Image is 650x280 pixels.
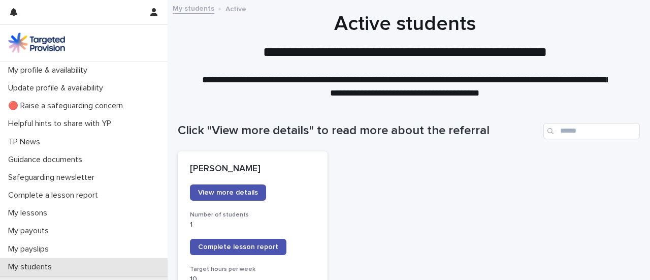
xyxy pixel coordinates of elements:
p: My students [4,262,60,272]
a: Complete lesson report [190,239,286,255]
h3: Target hours per week [190,265,315,273]
p: Complete a lesson report [4,191,106,200]
p: Update profile & availability [4,83,111,93]
p: My lessons [4,208,55,218]
h1: Active students [178,12,632,36]
p: Helpful hints to share with YP [4,119,119,129]
img: M5nRWzHhSzIhMunXDL62 [8,33,65,53]
p: 1 [190,221,315,229]
p: Safeguarding newsletter [4,173,103,182]
h1: Click "View more details" to read more about the referral [178,123,539,138]
p: My payouts [4,226,57,236]
span: View more details [198,189,258,196]
p: Guidance documents [4,155,90,165]
input: Search [543,123,640,139]
p: My payslips [4,244,57,254]
p: My profile & availability [4,66,95,75]
a: View more details [190,184,266,201]
h3: Number of students [190,211,315,219]
p: 🔴 Raise a safeguarding concern [4,101,131,111]
p: [PERSON_NAME] [190,164,315,175]
p: Active [225,3,246,14]
p: TP News [4,137,48,147]
span: Complete lesson report [198,243,278,251]
a: My students [173,2,214,14]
